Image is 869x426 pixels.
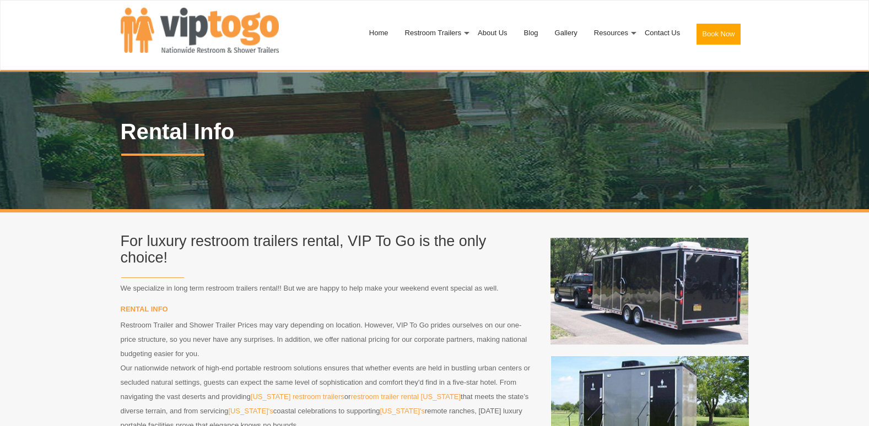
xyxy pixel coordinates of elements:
a: Resources [586,4,636,62]
a: restroom trailer rental [US_STATE] [350,392,461,401]
a: Home [361,4,397,62]
h3: RENTAL INFO [121,305,534,313]
img: Washroom Trailer [550,237,749,345]
a: Restroom Trailers [397,4,470,62]
a: Gallery [547,4,586,62]
a: Book Now [688,4,748,68]
p: We specialize in long term restroom trailers rental!! But we are happy to help make your weekend ... [121,281,534,296]
button: Book Now [697,24,740,45]
a: Blog [516,4,547,62]
h2: For luxury restroom trailers rental, VIP To Go is the only choice! [121,233,534,266]
a: About Us [469,4,515,62]
p: Restroom Trailer and Shower Trailer Prices may vary depending on location. However, VIP To Go pri... [121,318,534,361]
img: VIPTOGO [121,8,279,53]
h1: Rental Info [121,119,749,144]
a: [US_STATE] restroom trailers [251,392,344,401]
a: [US_STATE]'s [228,407,273,415]
a: Contact Us [636,4,688,62]
a: [US_STATE]'s [380,407,424,415]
